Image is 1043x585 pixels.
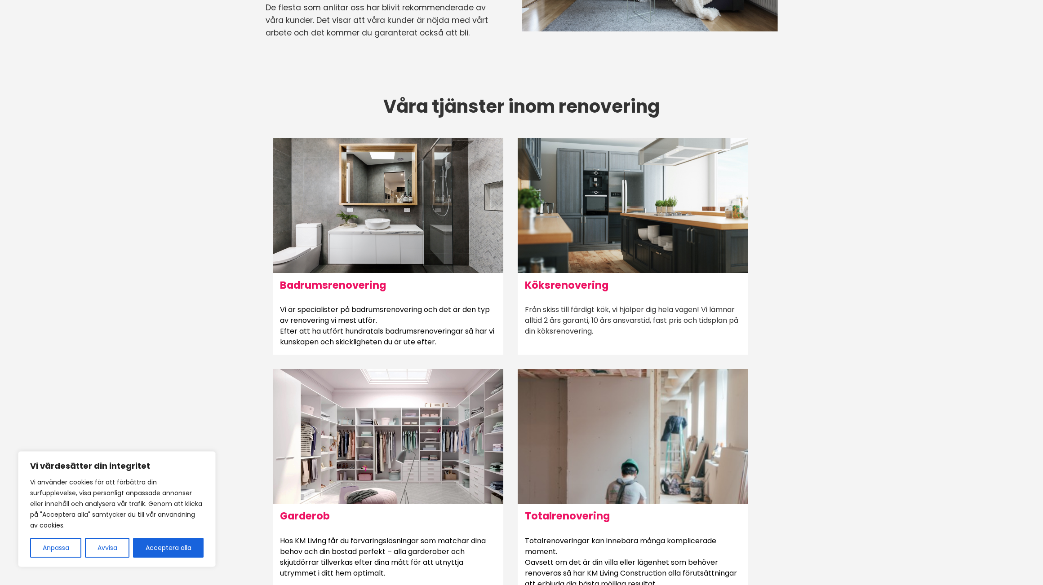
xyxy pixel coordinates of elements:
a: Badrumsrenovering Vi är specialister på badrumsrenovering och det är den typ av renovering vi mes... [273,138,503,355]
p: Från skiss till färdigt kök, vi hjälper dig hela vägen! Vi lämnar alltid 2 års garanti, 10 års an... [518,297,748,344]
p: Vi värdesätter din integritet [30,461,204,471]
h6: Badrumsrenovering [273,273,503,297]
p: Vi använder cookies för att förbättra din surfupplevelse, visa personligt anpassade annonser elle... [30,477,204,531]
button: Acceptera alla [133,538,204,558]
button: Avvisa [85,538,129,558]
button: Anpassa [30,538,81,558]
h6: Garderob [273,504,503,528]
h6: Totalrenovering [518,504,748,528]
h2: Våra tjänster inom renovering [266,97,778,117]
a: Köksrenovering Från skiss till färdigt kök, vi hjälper dig hela vägen! Vi lämnar alltid 2 års gar... [518,138,748,344]
p: Vi är specialister på badrumsrenovering och det är den typ av renovering vi mest utför. Efter att... [273,297,503,355]
p: De flesta som anlitar oss har blivit rekommenderade av våra kunder. Det visar att våra kunder är ... [266,1,499,39]
h6: Köksrenovering [518,273,748,297]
